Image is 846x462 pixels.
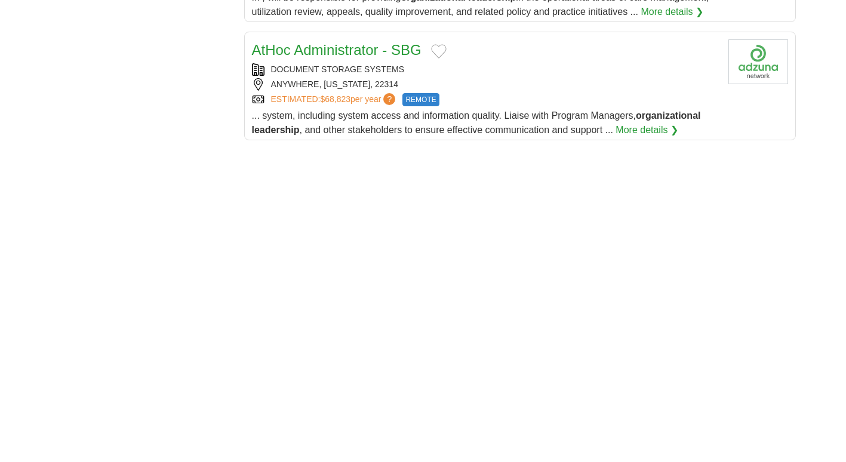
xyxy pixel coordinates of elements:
[383,93,395,105] span: ?
[252,63,719,76] div: DOCUMENT STORAGE SYSTEMS
[641,5,703,19] a: More details ❯
[252,125,300,135] strong: leadership
[252,110,701,135] span: ... system, including system access and information quality. Liaise with Program Managers, , and ...
[320,94,350,104] span: $68,823
[402,93,439,106] span: REMOTE
[252,78,719,91] div: ANYWHERE, [US_STATE], 22314
[271,93,398,106] a: ESTIMATED:$68,823per year?
[252,42,422,58] a: AtHoc Administrator - SBG
[728,39,788,84] img: Company logo
[431,44,447,58] button: Add to favorite jobs
[616,123,678,137] a: More details ❯
[636,110,700,121] strong: organizational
